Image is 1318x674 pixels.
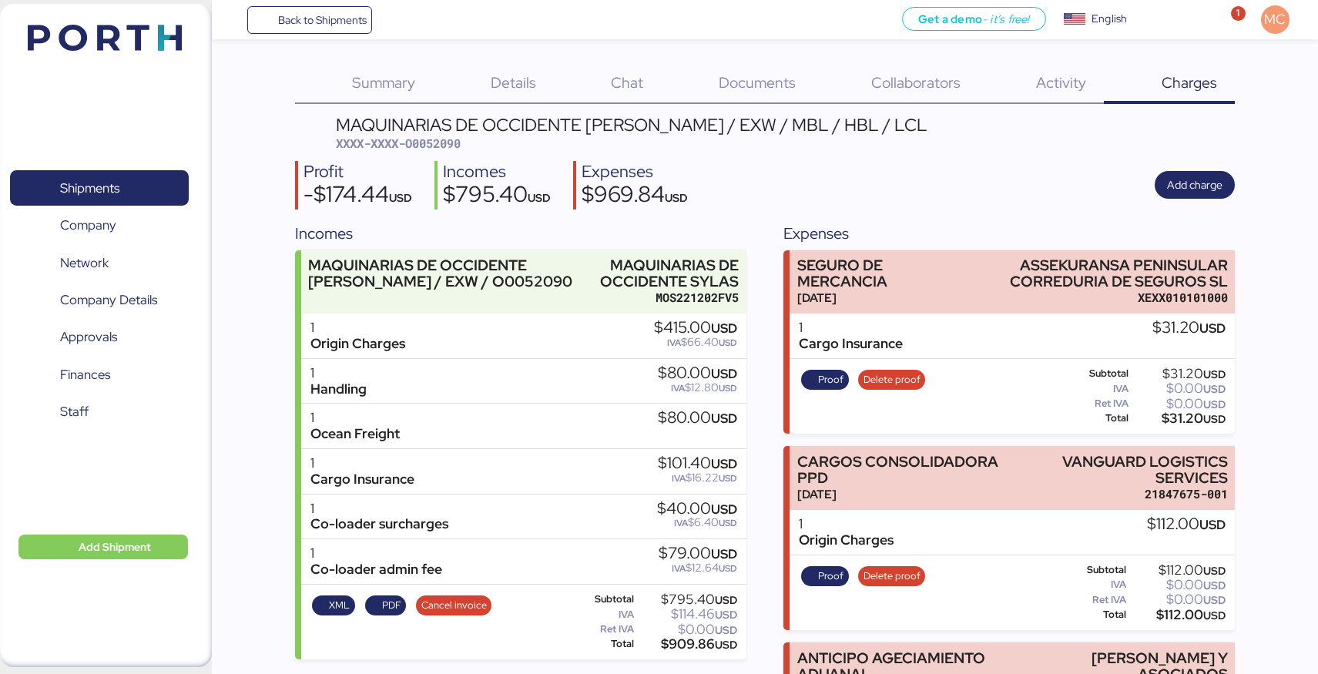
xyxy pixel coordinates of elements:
[1132,398,1226,410] div: $0.00
[864,371,921,388] span: Delete proof
[1059,413,1129,424] div: Total
[1129,609,1226,621] div: $112.00
[715,623,737,637] span: USD
[711,455,737,472] span: USD
[1059,579,1126,590] div: IVA
[60,177,119,200] span: Shipments
[310,336,405,352] div: Origin Charges
[654,320,737,337] div: $415.00
[304,183,412,210] div: -$174.44
[1036,72,1086,92] span: Activity
[797,290,962,306] div: [DATE]
[1147,516,1226,533] div: $112.00
[657,501,737,518] div: $40.00
[60,289,157,311] span: Company Details
[310,545,442,562] div: 1
[329,597,350,614] span: XML
[711,545,737,562] span: USD
[416,595,491,615] button: Cancel invoice
[389,190,412,205] span: USD
[1129,594,1226,605] div: $0.00
[1203,397,1226,411] span: USD
[443,161,551,183] div: Incomes
[797,454,1006,486] div: CARGOS CONSOLIDADORA PPD
[864,568,921,585] span: Delete proof
[1162,72,1217,92] span: Charges
[1092,11,1127,27] div: English
[674,517,688,529] span: IVA
[1059,398,1129,409] div: Ret IVA
[672,472,686,485] span: IVA
[310,455,414,471] div: 1
[1167,176,1222,194] span: Add charge
[637,609,737,620] div: $114.46
[60,364,110,386] span: Finances
[310,320,405,336] div: 1
[719,562,737,575] span: USD
[1059,384,1129,394] div: IVA
[528,190,551,205] span: USD
[1203,412,1226,426] span: USD
[970,290,1228,306] div: XEXX010101000
[571,594,634,605] div: Subtotal
[10,170,189,206] a: Shipments
[970,257,1228,290] div: ASSEKURANSA PENINSULAR CORREDURIA DE SEGUROS SL
[799,320,903,336] div: 1
[1199,516,1226,533] span: USD
[60,326,117,348] span: Approvals
[711,365,737,382] span: USD
[304,161,412,183] div: Profit
[637,594,737,605] div: $795.40
[659,562,737,574] div: $12.64
[352,72,415,92] span: Summary
[858,566,925,586] button: Delete proof
[719,517,737,529] span: USD
[658,382,737,394] div: $12.80
[799,516,894,532] div: 1
[871,72,961,92] span: Collaborators
[295,222,746,245] div: Incomes
[310,410,400,426] div: 1
[1199,320,1226,337] span: USD
[818,371,843,388] span: Proof
[310,365,367,381] div: 1
[571,609,634,620] div: IVA
[719,472,737,485] span: USD
[571,624,634,635] div: Ret IVA
[671,382,685,394] span: IVA
[818,568,843,585] span: Proof
[491,72,536,92] span: Details
[588,257,739,290] div: MAQUINARIAS DE OCCIDENTE SYLAS
[1264,9,1286,29] span: MC
[797,257,962,290] div: SEGURO DE MERCANCIA
[10,283,189,318] a: Company Details
[582,161,688,183] div: Expenses
[1132,413,1226,424] div: $31.20
[715,638,737,652] span: USD
[308,257,580,290] div: MAQUINARIAS DE OCCIDENTE [PERSON_NAME] / EXW / O0052090
[336,136,461,151] span: XXXX-XXXX-O0052090
[611,72,643,92] span: Chat
[1132,368,1226,380] div: $31.20
[672,562,686,575] span: IVA
[858,370,925,390] button: Delete proof
[60,401,89,423] span: Staff
[310,562,442,578] div: Co-loader admin fee
[1203,609,1226,622] span: USD
[657,517,737,528] div: $6.40
[382,597,401,614] span: PDF
[310,471,414,488] div: Cargo Insurance
[1152,320,1226,337] div: $31.20
[783,222,1235,245] div: Expenses
[79,538,151,556] span: Add Shipment
[715,608,737,622] span: USD
[312,595,355,615] button: XML
[571,639,634,649] div: Total
[801,370,849,390] button: Proof
[1129,565,1226,576] div: $112.00
[797,486,1006,502] div: [DATE]
[1203,382,1226,396] span: USD
[247,6,373,34] a: Back to Shipments
[60,252,109,274] span: Network
[10,320,189,355] a: Approvals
